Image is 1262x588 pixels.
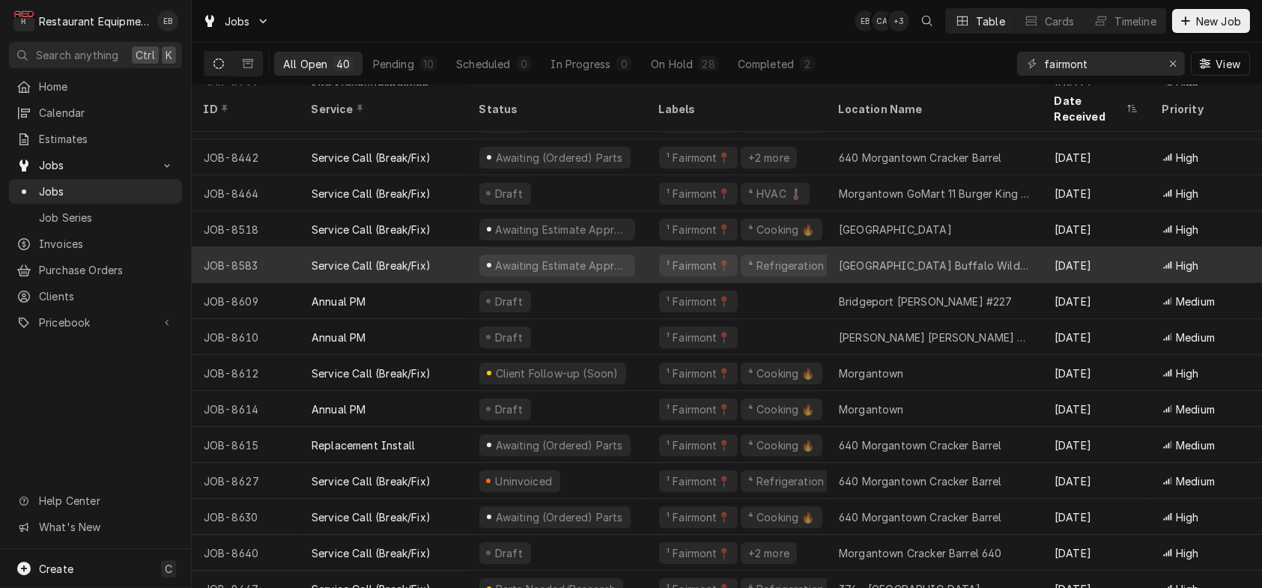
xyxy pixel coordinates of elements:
div: JOB-8464 [192,175,300,211]
div: 28 [702,56,715,72]
div: [DATE] [1043,247,1150,283]
div: [DATE] [1043,391,1150,427]
div: 40 [336,56,350,72]
div: Location Name [839,101,1028,117]
span: Help Center [39,493,173,509]
div: [PERSON_NAME] [PERSON_NAME] #349 [839,330,1031,345]
span: New Job [1193,13,1244,29]
div: Priority [1162,101,1243,117]
a: Purchase Orders [9,258,182,282]
div: Draft [493,401,525,417]
button: Erase input [1161,52,1185,76]
span: Jobs [225,13,250,29]
a: Clients [9,284,182,309]
div: [DATE] [1043,463,1150,499]
div: JOB-8610 [192,319,300,355]
div: JOB-8583 [192,247,300,283]
div: +2 more [747,150,791,166]
div: Awaiting (Ordered) Parts [494,437,624,453]
span: Calendar [39,105,175,121]
div: ⁴ Cooking 🔥 [747,366,816,381]
div: ¹ Fairmont📍 [665,437,732,453]
div: + 3 [888,10,909,31]
div: All Open [283,56,327,72]
div: EB [855,10,876,31]
button: Open search [915,9,939,33]
span: Pricebook [39,315,152,330]
div: Annual PM [312,330,365,345]
div: ¹ Fairmont📍 [665,150,732,166]
div: Service Call (Break/Fix) [312,222,431,237]
div: Draft [493,545,525,561]
div: ¹ Fairmont📍 [665,222,732,237]
div: Awaiting (Ordered) Parts [494,509,624,525]
a: Go to Jobs [196,9,276,34]
div: [DATE] [1043,355,1150,391]
div: R [13,10,34,31]
div: 640 Morgantown Cracker Barrel [839,509,1002,525]
div: JOB-8615 [192,427,300,463]
div: Emily Bird's Avatar [855,10,876,31]
div: [DATE] [1043,211,1150,247]
div: 2 [803,56,812,72]
div: JOB-8640 [192,535,300,571]
span: High [1176,222,1199,237]
div: Pending [373,56,414,72]
div: Date Received [1055,93,1123,124]
div: 640 Morgantown Cracker Barrel [839,150,1002,166]
div: ¹ Fairmont📍 [665,258,732,273]
div: Client Follow-up (Soon) [494,366,619,381]
div: Service [312,101,452,117]
div: ¹ Fairmont📍 [665,186,732,201]
div: 10 [423,56,434,72]
div: ⁴ Cooking 🔥 [747,401,816,417]
div: EB [157,10,178,31]
a: Go to Pricebook [9,310,182,335]
div: [DATE] [1043,535,1150,571]
div: In Progress [551,56,611,72]
div: Restaurant Equipment Diagnostics [39,13,149,29]
div: Morgantown [839,366,904,381]
div: [GEOGRAPHIC_DATA] Buffalo Wild Wings [839,258,1031,273]
span: Create [39,563,73,575]
span: Home [39,79,175,94]
div: JOB-8614 [192,391,300,427]
span: Jobs [39,184,175,199]
div: [DATE] [1043,319,1150,355]
span: Medium [1176,401,1215,417]
div: JOB-8609 [192,283,300,319]
div: [DATE] [1043,283,1150,319]
span: Job Series [39,210,175,225]
div: Annual PM [312,294,365,309]
div: ⁴ Cooking 🔥 [747,222,816,237]
div: ⁴ Cooking 🔥 [747,509,816,525]
div: Replacement Install [312,437,415,453]
div: 640 Morgantown Cracker Barrel [839,473,1002,489]
div: JOB-8442 [192,139,300,175]
a: Go to Jobs [9,153,182,178]
div: Morgantown [839,401,904,417]
span: C [165,561,172,577]
div: On Hold [651,56,693,72]
div: 0 [619,56,628,72]
div: ⁴ Refrigeration ❄️ [747,258,842,273]
span: What's New [39,519,173,535]
span: High [1176,545,1199,561]
div: [DATE] [1043,139,1150,175]
div: ¹ Fairmont📍 [665,545,732,561]
div: ¹ Fairmont📍 [665,509,732,525]
div: [DATE] [1043,427,1150,463]
button: View [1191,52,1250,76]
button: Search anythingCtrlK [9,42,182,68]
span: Search anything [36,47,118,63]
div: Draft [493,330,525,345]
div: +2 more [747,545,791,561]
div: 0 [520,56,529,72]
div: Timeline [1114,13,1156,29]
div: Uninvoiced [494,473,554,489]
div: Awaiting Estimate Approval [494,258,629,273]
span: High [1176,366,1199,381]
div: ¹ Fairmont📍 [665,330,732,345]
div: ¹ Fairmont📍 [665,401,732,417]
div: ¹ Fairmont📍 [665,473,732,489]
